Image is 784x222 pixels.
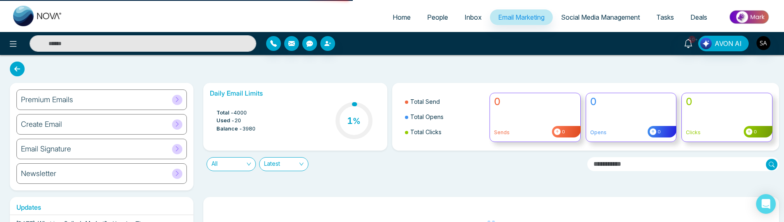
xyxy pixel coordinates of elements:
h6: Premium Emails [21,95,73,104]
span: Home [393,13,411,21]
span: All [212,158,251,171]
div: Open Intercom Messenger [756,194,776,214]
span: Used - [216,117,235,125]
h6: Daily Email Limits [210,89,380,97]
h4: 0 [494,96,576,108]
span: 4000 [234,109,247,117]
span: 3980 [242,125,255,133]
a: Social Media Management [553,9,648,25]
h6: Updates [10,204,193,211]
span: Total - [216,109,234,117]
span: Latest [264,158,303,171]
span: Social Media Management [561,13,640,21]
img: User Avatar [756,36,770,50]
h6: Create Email [21,120,62,129]
li: Total Send [405,94,485,109]
a: People [419,9,456,25]
a: Email Marketing [490,9,553,25]
p: Sends [494,129,576,136]
span: 20 [235,117,241,125]
p: Clicks [686,129,768,136]
h4: 0 [590,96,672,108]
span: AVON AI [715,39,742,48]
a: Deals [682,9,715,25]
p: Opens [590,129,672,136]
a: 10+ [678,36,698,50]
span: 0 [656,128,661,135]
a: Home [384,9,419,25]
span: Deals [690,13,707,21]
span: Balance - [216,125,242,133]
span: 10+ [688,36,696,43]
h3: 1 [347,115,361,126]
span: 0 [752,128,757,135]
span: People [427,13,448,21]
span: Inbox [464,13,482,21]
span: 0 [561,128,565,135]
a: Inbox [456,9,490,25]
a: Tasks [648,9,682,25]
h4: 0 [686,96,768,108]
li: Total Clicks [405,124,485,140]
span: Email Marketing [498,13,545,21]
img: Nova CRM Logo [13,6,62,26]
li: Total Opens [405,109,485,124]
span: Tasks [656,13,674,21]
h6: Newsletter [21,169,56,178]
img: Market-place.gif [720,8,779,26]
h6: Email Signature [21,144,71,153]
span: % [353,116,361,126]
button: AVON AI [698,36,749,51]
img: Lead Flow [700,38,712,49]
